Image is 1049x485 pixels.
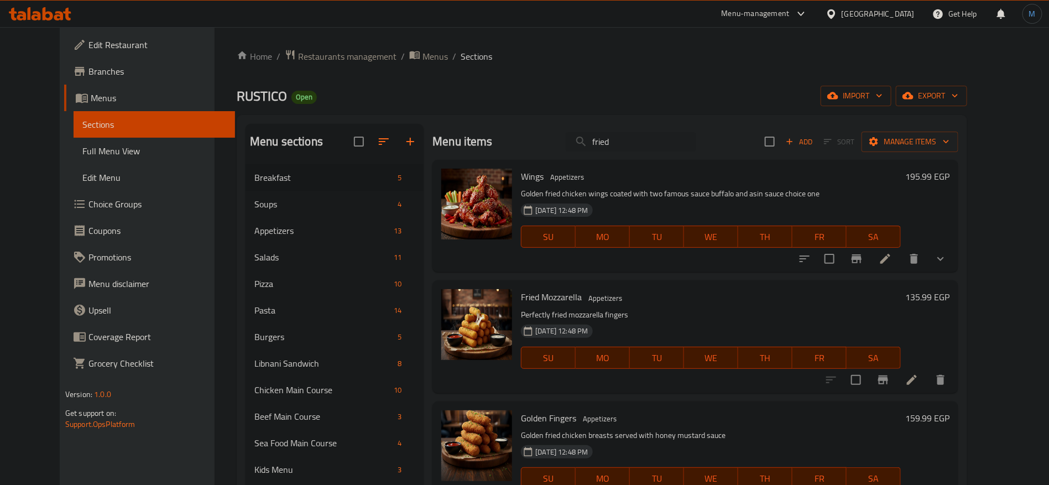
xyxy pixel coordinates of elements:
img: Wings [441,169,512,239]
div: Pizza10 [246,270,424,297]
span: Chicken Main Course [254,383,389,397]
span: Choice Groups [88,197,226,211]
p: Golden fried chicken breasts served with honey mustard sauce [521,429,901,442]
a: Branches [64,58,235,85]
a: Full Menu View [74,138,235,164]
button: TH [738,347,792,369]
span: Branches [88,65,226,78]
span: 3 [393,411,406,422]
span: Select all sections [347,130,370,153]
button: WE [684,347,738,369]
div: Salads [254,251,389,264]
button: FR [792,347,847,369]
span: TH [743,350,788,366]
span: [DATE] 12:48 PM [531,205,592,216]
p: Golden fried chicken wings coated with two famous sauce buffalo and asin sauce choice one [521,187,901,201]
img: Fried Mozzarella [441,289,512,360]
span: WE [688,350,734,366]
div: Breakfast [254,171,393,184]
div: Appetizers [546,171,588,184]
span: Edit Menu [82,171,226,184]
div: Open [291,91,317,104]
div: items [389,304,406,317]
a: Edit menu item [879,252,892,265]
button: SA [847,226,901,248]
span: [DATE] 12:48 PM [531,447,592,457]
span: 13 [389,226,406,236]
span: TU [634,350,680,366]
span: Appetizers [578,413,621,425]
span: SA [851,229,896,245]
span: Grocery Checklist [88,357,226,370]
div: Burgers5 [246,324,424,350]
span: Coverage Report [88,330,226,343]
span: TH [743,229,788,245]
a: Coupons [64,217,235,244]
li: / [401,50,405,63]
span: 10 [389,385,406,395]
li: / [452,50,456,63]
div: items [389,383,406,397]
div: Breakfast5 [246,164,424,191]
div: items [389,251,406,264]
div: Kids Menu3 [246,456,424,483]
div: Salads11 [246,244,424,270]
span: Appetizers [254,224,389,237]
span: MO [580,229,625,245]
div: Appetizers [578,413,621,426]
button: import [821,86,891,106]
nav: breadcrumb [237,49,967,64]
span: Golden Fingers [521,410,576,426]
span: Version: [65,387,92,401]
li: / [276,50,280,63]
span: FR [797,350,842,366]
span: 8 [393,358,406,369]
span: TU [634,229,680,245]
h2: Menu sections [250,133,323,150]
a: Support.OpsPlatform [65,417,135,431]
a: Promotions [64,244,235,270]
span: import [829,89,883,103]
button: WE [684,226,738,248]
div: Soups4 [246,191,424,217]
div: items [393,463,406,476]
button: delete [901,246,927,272]
span: Full Menu View [82,144,226,158]
div: Menu-management [722,7,790,20]
div: items [393,436,406,450]
button: MO [576,226,630,248]
span: Burgers [254,330,393,343]
div: [GEOGRAPHIC_DATA] [842,8,915,20]
div: Pasta [254,304,389,317]
div: Soups [254,197,393,211]
button: TU [630,347,684,369]
a: Sections [74,111,235,138]
div: Appetizers13 [246,217,424,244]
button: TH [738,226,792,248]
span: 11 [389,252,406,263]
span: SA [851,350,896,366]
span: MO [580,350,625,366]
span: 4 [393,199,406,210]
a: Restaurants management [285,49,396,64]
a: Edit Menu [74,164,235,191]
svg: Show Choices [934,252,947,265]
span: Menus [422,50,448,63]
span: export [905,89,958,103]
div: Appetizers [584,291,627,305]
span: 5 [393,173,406,183]
span: 5 [393,332,406,342]
button: MO [576,347,630,369]
h2: Menu items [432,133,493,150]
div: Beef Main Course3 [246,403,424,430]
span: Select section first [817,133,862,150]
div: items [389,224,406,237]
button: Manage items [862,132,958,152]
button: FR [792,226,847,248]
a: Coverage Report [64,324,235,350]
p: Perfectly fried mozzarella fingers [521,308,901,322]
span: SU [526,350,571,366]
div: Libnani Sandwich [254,357,393,370]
